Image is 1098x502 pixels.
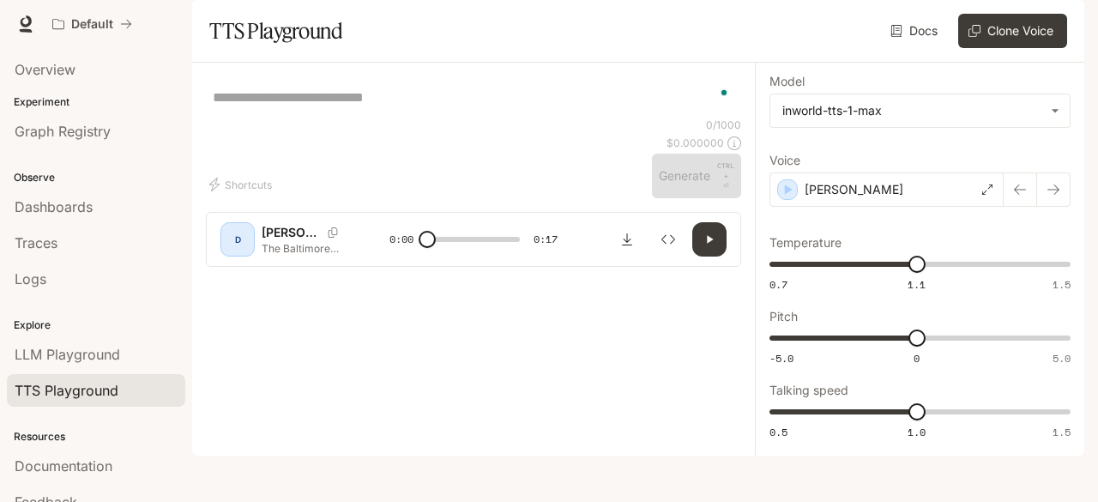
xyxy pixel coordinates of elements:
span: 0.7 [769,277,787,292]
a: Docs [887,14,944,48]
button: Copy Voice ID [321,227,345,238]
span: -5.0 [769,351,793,366]
p: [PERSON_NAME] [262,224,321,241]
div: inworld-tts-1-max [770,94,1070,127]
div: D [224,226,251,253]
h1: TTS Playground [209,14,342,48]
textarea: To enrich screen reader interactions, please activate Accessibility in Grammarly extension settings [213,88,734,107]
p: 0 / 1000 [706,118,741,132]
span: 5.0 [1053,351,1071,366]
p: Model [769,76,805,88]
p: Voice [769,154,800,166]
button: All workspaces [45,7,140,41]
span: 0 [914,351,920,366]
span: 1.1 [908,277,926,292]
p: $ 0.000000 [667,136,724,150]
button: Download audio [610,222,644,257]
p: Pitch [769,311,798,323]
span: 1.0 [908,425,926,439]
p: Talking speed [769,384,848,396]
button: Shortcuts [206,171,279,198]
p: Temperature [769,237,842,249]
span: 0:00 [389,231,413,248]
span: 1.5 [1053,277,1071,292]
p: Default [71,17,113,32]
span: 1.5 [1053,425,1071,439]
span: 0:17 [534,231,558,248]
button: Clone Voice [958,14,1067,48]
p: The Baltimore Sun also reported that the owner of the business, [DEMOGRAPHIC_DATA] [PERSON_NAME],... [262,241,348,256]
div: inworld-tts-1-max [782,102,1042,119]
p: [PERSON_NAME] [805,181,903,198]
button: Inspect [651,222,685,257]
span: 0.5 [769,425,787,439]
